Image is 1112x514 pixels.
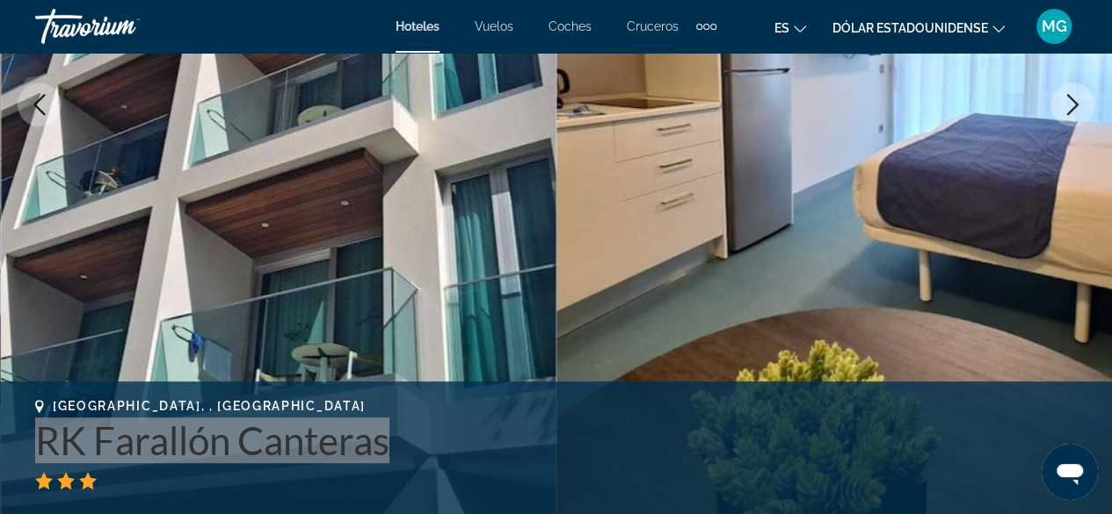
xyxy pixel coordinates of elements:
button: Menú de usuario [1031,8,1077,45]
button: Cambiar moneda [832,15,1005,40]
a: Vuelos [475,19,513,33]
a: Coches [549,19,592,33]
button: Previous image [18,83,62,127]
font: Dólar estadounidense [832,21,988,35]
button: Elementos de navegación adicionales [696,12,716,40]
font: MG [1042,17,1067,35]
a: Travorium [35,4,211,49]
a: Cruceros [627,19,679,33]
button: Cambiar idioma [774,15,806,40]
font: es [774,21,789,35]
h1: RK Farallón Canteras [35,417,1077,463]
span: [GEOGRAPHIC_DATA], , [GEOGRAPHIC_DATA] [53,399,366,413]
button: Next image [1050,83,1094,127]
iframe: Botón para iniciar la ventana de mensajería [1042,444,1098,500]
a: Hoteles [396,19,440,33]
